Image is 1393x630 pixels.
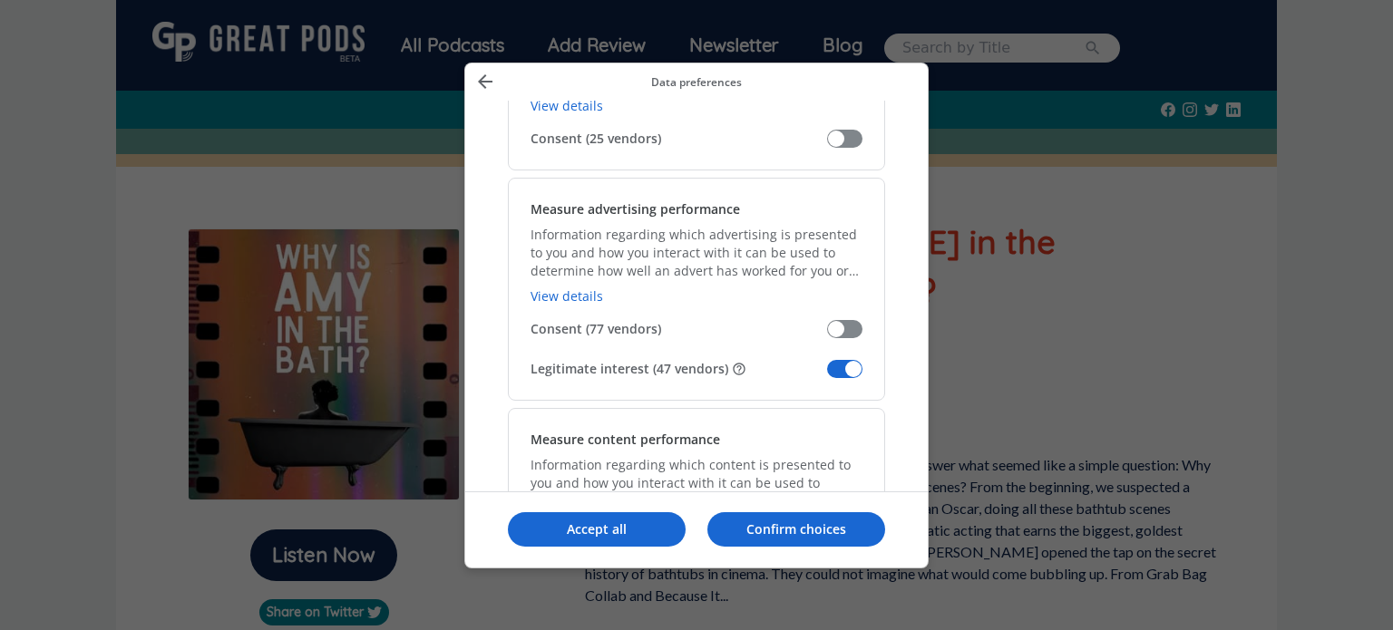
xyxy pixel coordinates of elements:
a: View details, Use profiles to select personalised content [531,97,603,114]
button: Accept all [508,512,686,547]
h2: Measure advertising performance [531,200,740,218]
a: View details, Measure advertising performance [531,287,603,305]
p: Information regarding which content is presented to you and how you interact with it can be used ... [531,456,862,510]
p: Accept all [508,520,686,538]
button: Back [469,70,502,93]
span: Consent (25 vendors) [531,130,827,148]
button: Confirm choices [707,512,885,547]
p: Information regarding which advertising is presented to you and how you interact with it can be u... [531,226,862,280]
div: Manage your data [464,63,929,568]
p: Confirm choices [707,520,885,538]
span: Legitimate interest (47 vendors) [531,360,827,378]
h2: Measure content performance [531,431,720,449]
button: Some vendors are not asking for your consent, but are using your personal data on the basis of th... [732,362,746,376]
span: Consent (77 vendors) [531,320,827,338]
p: Data preferences [502,74,891,90]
